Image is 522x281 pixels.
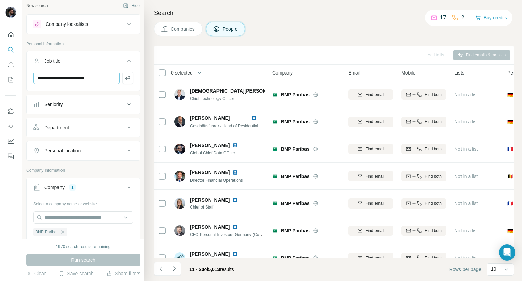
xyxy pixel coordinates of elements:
[190,204,246,210] span: Chief of Staff
[507,146,513,152] span: 🇫🇷
[190,232,321,237] span: CFO Personal Investors Germany (Consorsbank and DAB BNP Paribas)
[190,87,284,94] span: [DEMOGRAPHIC_DATA][PERSON_NAME]
[272,173,278,179] img: Logo of BNP Paribas
[118,1,144,11] button: Hide
[281,118,310,125] span: BNP Paribas
[189,267,204,272] span: 11 - 20
[348,253,393,263] button: Find email
[174,89,185,100] img: Avatar
[272,69,293,76] span: Company
[59,270,93,277] button: Save search
[401,171,446,181] button: Find both
[454,119,478,125] span: Not in a list
[5,73,16,86] button: My lists
[507,91,513,98] span: 🇩🇪
[251,115,257,121] img: LinkedIn logo
[5,59,16,71] button: Enrich CSV
[365,146,384,152] span: Find email
[475,13,507,22] button: Buy credits
[365,173,384,179] span: Find email
[507,200,513,207] span: 🇫🇷
[69,184,76,191] div: 1
[401,198,446,209] button: Find both
[454,92,478,97] span: Not in a list
[281,200,310,207] span: BNP Paribas
[401,89,446,100] button: Find both
[425,119,442,125] span: Find both
[454,201,478,206] span: Not in a list
[348,69,360,76] span: Email
[44,184,65,191] div: Company
[27,53,140,72] button: Job title
[365,255,384,261] span: Find email
[171,26,195,32] span: Companies
[44,147,81,154] div: Personal location
[281,227,310,234] span: BNP Paribas
[365,119,384,125] span: Find email
[56,244,111,250] div: 1970 search results remaining
[27,96,140,113] button: Seniority
[35,229,58,235] span: BNP Paribas
[401,69,415,76] span: Mobile
[190,115,230,121] span: [PERSON_NAME]
[44,101,63,108] div: Seniority
[174,144,185,154] img: Avatar
[454,228,478,233] span: Not in a list
[401,144,446,154] button: Find both
[272,228,278,233] img: Logo of BNP Paribas
[223,26,238,32] span: People
[507,118,513,125] span: 🇩🇪
[174,171,185,182] img: Avatar
[190,224,230,230] span: [PERSON_NAME]
[33,198,133,207] div: Select a company name or website
[27,179,140,198] button: Company1
[154,8,514,18] h4: Search
[401,226,446,236] button: Find both
[44,124,69,131] div: Department
[272,255,278,261] img: Logo of BNP Paribas
[425,228,442,234] span: Find both
[348,144,393,154] button: Find email
[281,254,310,261] span: BNP Paribas
[190,142,230,149] span: [PERSON_NAME]
[348,89,393,100] button: Find email
[365,92,384,98] span: Find email
[272,119,278,125] img: Logo of BNP Paribas
[174,198,185,209] img: Avatar
[440,14,446,22] p: 17
[190,197,230,203] span: [PERSON_NAME]
[272,146,278,152] img: Logo of BNP Paribas
[499,244,515,261] div: Open Intercom Messenger
[27,16,140,32] button: Company lookalikes
[26,167,140,173] p: Company information
[204,267,208,272] span: of
[401,117,446,127] button: Find both
[5,150,16,162] button: Feedback
[190,96,234,101] span: Chief Technology Officer
[5,105,16,117] button: Use Surfe on LinkedIn
[272,201,278,206] img: Logo of BNP Paribas
[5,44,16,56] button: Search
[507,173,513,180] span: 🇧🇪
[401,253,446,263] button: Find both
[5,29,16,41] button: Quick start
[365,228,384,234] span: Find email
[425,200,442,206] span: Find both
[449,266,481,273] span: Rows per page
[27,119,140,136] button: Department
[189,267,234,272] span: results
[281,146,310,152] span: BNP Paribas
[46,21,88,28] div: Company lookalikes
[425,92,442,98] span: Find both
[272,92,278,97] img: Logo of BNP Paribas
[190,151,235,155] span: Global Chief Data Officer
[190,178,243,183] span: Director Financial Operations
[107,270,140,277] button: Share filters
[425,173,442,179] span: Find both
[348,171,393,181] button: Find email
[26,270,46,277] button: Clear
[281,173,310,180] span: BNP Paribas
[232,197,238,203] img: LinkedIn logo
[26,3,48,9] div: New search
[5,7,16,18] img: Avatar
